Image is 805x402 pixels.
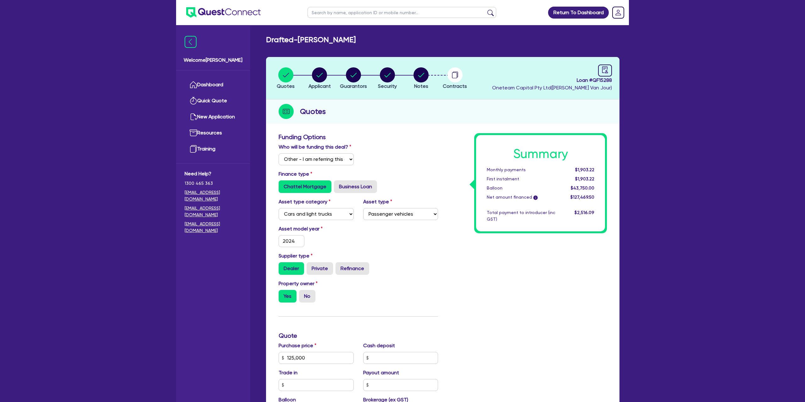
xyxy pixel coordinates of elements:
label: No [299,290,315,303]
h1: Summary [487,146,594,161]
span: $1,903.22 [575,176,594,181]
label: Asset model year [274,225,358,233]
button: Contracts [442,67,467,90]
span: $127,469.50 [570,195,594,200]
a: New Application [185,109,241,125]
div: Net amount financed [482,194,560,201]
div: Monthly payments [482,167,560,173]
span: Applicant [308,83,331,89]
h2: Drafted - [PERSON_NAME] [266,35,356,44]
label: Finance type [279,170,312,178]
input: Search by name, application ID or mobile number... [308,7,496,18]
span: audit [602,66,608,73]
label: Payout amount [363,369,399,377]
label: Supplier type [279,252,313,260]
label: Asset type category [279,198,330,206]
span: Quotes [277,83,295,89]
label: Refinance [336,262,369,275]
a: Training [185,141,241,157]
span: $1,903.22 [575,167,594,172]
span: $43,750.00 [571,185,594,190]
button: Guarantors [340,67,367,90]
img: step-icon [279,104,294,119]
span: 1300 465 363 [185,180,241,187]
h3: Quote [279,332,438,339]
a: [EMAIL_ADDRESS][DOMAIN_NAME] [185,221,241,234]
label: Who will be funding this deal? [279,143,351,151]
label: Purchase price [279,342,316,349]
label: Cash deposit [363,342,395,349]
a: [EMAIL_ADDRESS][DOMAIN_NAME] [185,189,241,202]
label: Chattel Mortgage [279,180,331,193]
img: quest-connect-logo-blue [186,7,261,18]
label: Trade in [279,369,297,377]
button: Security [378,67,397,90]
span: Oneteam Capital Pty Ltd ( [PERSON_NAME] Van Jour ) [492,85,612,91]
a: Dashboard [185,77,241,93]
label: Yes [279,290,297,303]
h2: Quotes [300,106,326,117]
span: Welcome [PERSON_NAME] [184,56,242,64]
button: Notes [413,67,429,90]
label: Business Loan [334,180,377,193]
a: [EMAIL_ADDRESS][DOMAIN_NAME] [185,205,241,218]
a: Resources [185,125,241,141]
span: Guarantors [340,83,367,89]
span: i [534,195,538,200]
img: new-application [190,113,197,121]
span: Need Help? [185,170,241,178]
span: Notes [414,83,428,89]
button: Applicant [308,67,331,90]
span: Loan # QF15288 [492,76,612,84]
img: training [190,145,197,153]
div: Balloon [482,185,560,191]
div: Total payment to introducer (inc GST) [482,209,560,223]
img: icon-menu-close [185,36,197,48]
h3: Funding Options [279,133,438,141]
button: Quotes [276,67,295,90]
label: Private [307,262,333,275]
img: resources [190,129,197,137]
span: Security [378,83,397,89]
a: Return To Dashboard [548,7,609,19]
span: $2,516.09 [575,210,594,215]
label: Dealer [279,262,304,275]
label: Asset type [363,198,392,206]
a: Quick Quote [185,93,241,109]
span: Contracts [443,83,467,89]
a: Dropdown toggle [610,4,626,21]
label: Property owner [279,280,318,287]
div: First instalment [482,176,560,182]
img: quick-quote [190,97,197,105]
